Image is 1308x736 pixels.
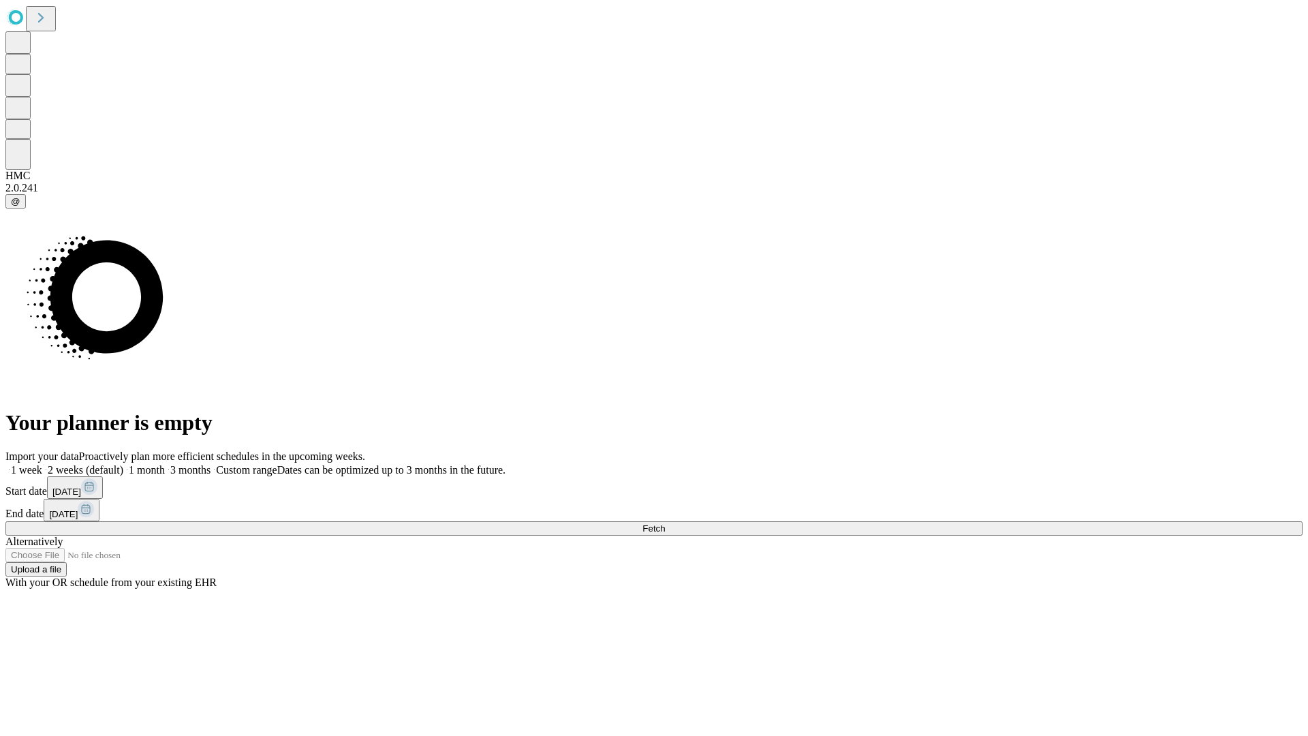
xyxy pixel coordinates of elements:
[79,450,365,462] span: Proactively plan more efficient schedules in the upcoming weeks.
[5,499,1303,521] div: End date
[5,577,217,588] span: With your OR schedule from your existing EHR
[44,499,99,521] button: [DATE]
[49,509,78,519] span: [DATE]
[47,476,103,499] button: [DATE]
[129,464,165,476] span: 1 month
[5,562,67,577] button: Upload a file
[5,170,1303,182] div: HMC
[52,487,81,497] span: [DATE]
[642,523,665,534] span: Fetch
[5,536,63,547] span: Alternatively
[48,464,123,476] span: 2 weeks (default)
[5,182,1303,194] div: 2.0.241
[277,464,505,476] span: Dates can be optimized up to 3 months in the future.
[11,464,42,476] span: 1 week
[216,464,277,476] span: Custom range
[5,410,1303,435] h1: Your planner is empty
[5,450,79,462] span: Import your data
[5,194,26,209] button: @
[170,464,211,476] span: 3 months
[5,521,1303,536] button: Fetch
[5,476,1303,499] div: Start date
[11,196,20,206] span: @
